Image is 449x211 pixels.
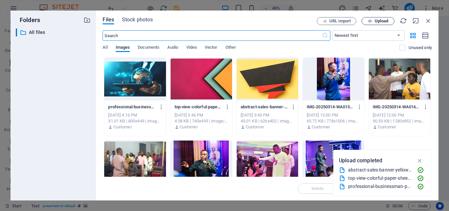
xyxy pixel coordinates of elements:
[400,17,407,24] i: Reload
[175,104,222,110] p: top-view-colorful-paper-sheets_23-2148187891-XKzCg4jTLGCY337g4KJpiw.jpg
[16,28,17,37] div: ​
[373,118,426,124] div: 90.53 KB | 1280x852 | image/jpeg
[113,124,132,130] p: Customer
[241,118,294,124] div: 45.01 KB | 626x402 | image/jpeg
[29,29,79,36] p: All files
[205,43,218,53] span: Vector
[378,124,396,130] p: Customer
[186,43,197,53] span: Video
[373,112,426,118] div: [DATE] 12:00 PM
[16,16,40,24] p: Folders
[103,30,321,41] input: Search
[116,43,130,53] span: Images
[108,118,162,124] div: 31.01 KB | 800x449 | image/webp
[108,112,162,118] div: [DATE] 4:16 PM
[307,104,354,110] p: IMG-20250314-WA0139-k_7mk61faVAswv6EPsu4qA.jpg
[241,104,288,110] p: abstract-sales-banner-yellow-background_23-2148629426-LRv9rg92NhA_h2BPyfSbmg.jpg
[241,112,294,118] div: [DATE] 3:45 PM
[425,17,432,24] i: Close
[412,17,419,24] i: Minimize
[339,156,382,165] p: Upload completed
[348,166,412,174] div: abstract-sales-banner-yellow-background_23-2148629426.jpg
[103,43,107,53] span: All
[246,124,264,130] p: Customer
[373,104,420,110] p: IMG-20250314-WA0163-8FzCH0bCzCjfRfQ1vZpj5g.jpg
[362,17,394,25] button: Upload
[175,118,228,124] div: 4.58 KB | 740x493 | image/avif
[225,43,236,53] span: Other
[108,104,156,110] p: professional-businessman-presents-digital-globe-tablet-symbolizing-data-visualization-global-conn...
[138,43,159,53] span: Documents
[409,45,432,51] p: Displays only files that are not in use on the website. Files added during this session can still...
[348,183,412,190] div: professional-businessman-presents-digital-globe-tablet-symbolizing-data-visualization-global-conn...
[103,16,114,24] span: Files
[312,124,330,130] p: Customer
[317,17,356,25] button: URL import
[329,19,351,23] span: URL import
[307,112,360,118] div: [DATE] 12:00 PM
[375,19,388,23] span: Upload
[83,16,91,24] i: Create new folder
[167,43,178,53] span: Audio
[122,16,153,24] span: Stock photos
[348,174,412,182] div: top-view-colorful-paper-sheets_23-2148187891.jpg
[179,124,198,130] p: Customer
[307,118,360,124] div: 65.72 KB | 778x1006 | image/jpeg
[175,112,228,118] div: [DATE] 3:46 PM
